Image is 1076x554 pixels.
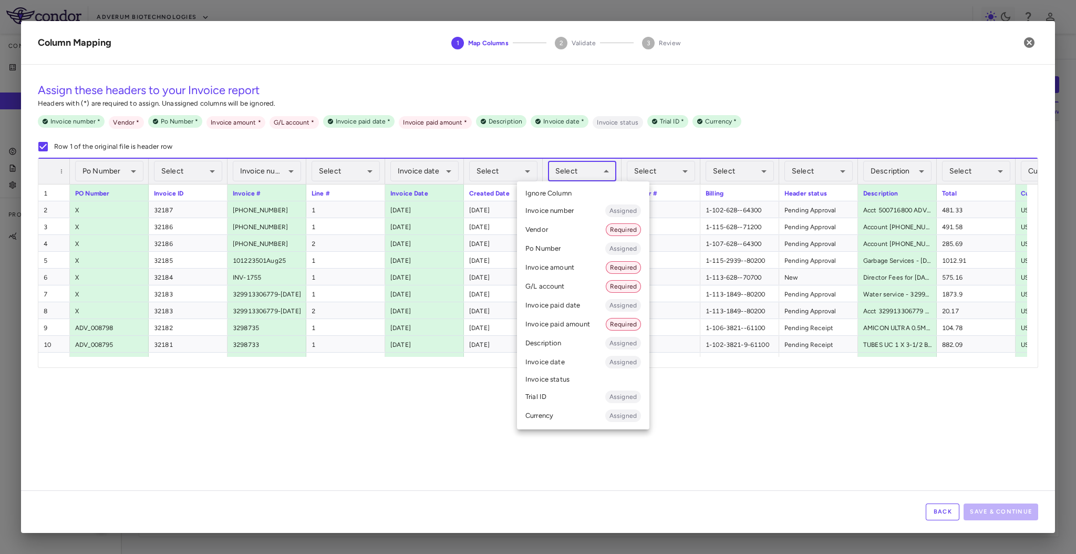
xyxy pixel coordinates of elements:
li: Trial ID [517,387,649,406]
li: Invoice date [517,353,649,372]
li: Invoice number [517,201,649,220]
li: Invoice paid amount [517,315,649,334]
li: Po Number [517,239,649,258]
span: Assigned [605,357,641,367]
li: Invoice paid date [517,296,649,315]
span: Assigned [605,301,641,310]
span: Assigned [605,411,641,420]
li: Description [517,334,649,353]
span: Assigned [605,206,641,216]
span: Required [606,263,640,272]
li: G/L account [517,277,649,296]
li: Invoice amount [517,258,649,277]
span: Assigned [605,244,641,253]
span: Required [606,320,640,329]
li: Vendor [517,220,649,239]
span: Assigned [605,338,641,348]
span: Required [606,225,640,234]
span: Assigned [605,392,641,402]
li: Currency [517,406,649,425]
li: Invoice status [517,372,649,387]
span: Required [606,282,640,291]
span: Ignore Column [525,189,572,198]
